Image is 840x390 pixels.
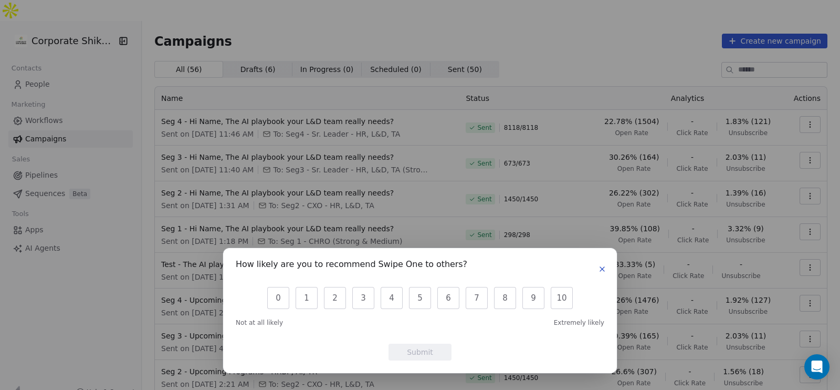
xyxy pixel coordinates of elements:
[409,287,431,309] button: 5
[324,287,346,309] button: 2
[236,261,467,271] h1: How likely are you to recommend Swipe One to others?
[494,287,516,309] button: 8
[267,287,289,309] button: 0
[388,344,451,361] button: Submit
[522,287,544,309] button: 9
[437,287,459,309] button: 6
[352,287,374,309] button: 3
[554,319,604,327] span: Extremely likely
[551,287,573,309] button: 10
[236,319,283,327] span: Not at all likely
[381,287,403,309] button: 4
[466,287,488,309] button: 7
[296,287,318,309] button: 1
